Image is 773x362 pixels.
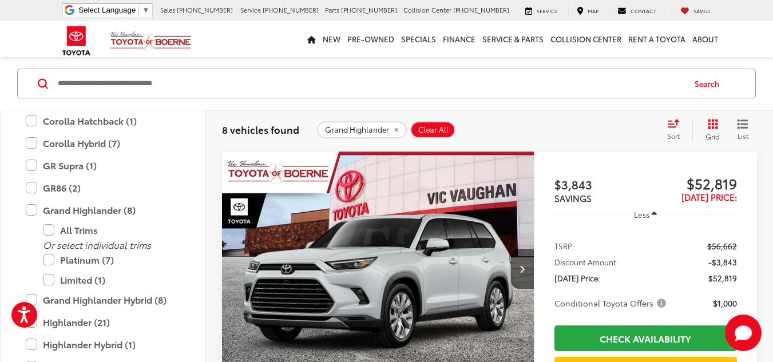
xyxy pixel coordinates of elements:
a: About [689,21,722,57]
img: Toyota [55,22,98,59]
span: [DATE] Price: [554,272,600,284]
a: Select Language​ [78,6,149,14]
button: Less [629,204,663,225]
span: List [737,131,748,141]
span: Discount Amount: [554,256,619,268]
label: Limited (1) [43,270,180,290]
button: Conditional Toyota Offers [554,297,670,309]
a: Check Availability [554,325,737,351]
a: Specials [398,21,439,57]
span: $56,662 [707,240,737,252]
span: Service [537,7,558,14]
svg: Start Chat [725,315,762,351]
span: Saved [693,7,710,14]
a: Finance [439,21,479,57]
label: Grand Highlander Hybrid (8) [26,290,180,310]
button: Next image [511,249,534,289]
span: Parts [325,5,339,14]
input: Search by Make, Model, or Keyword [57,70,684,97]
label: Corolla Hatchback (1) [26,111,180,131]
button: Clear All [410,121,455,138]
span: Grand Highlander [325,125,389,134]
label: Corolla Hybrid (7) [26,133,180,153]
span: Select Language [78,6,136,14]
button: Select sort value [661,118,692,141]
span: $52,819 [708,272,737,284]
a: Collision Center [547,21,625,57]
a: Rent a Toyota [625,21,689,57]
a: Pre-Owned [344,21,398,57]
label: GR86 (2) [26,178,180,198]
a: Service [517,6,566,15]
span: Collision Center [403,5,451,14]
span: Grid [705,132,720,141]
button: List View [728,118,757,141]
span: $52,819 [645,174,737,192]
label: Highlander (21) [26,312,180,332]
span: [DATE] Price: [681,190,737,203]
span: Conditional Toyota Offers [554,297,668,309]
span: Less [634,209,649,220]
span: [PHONE_NUMBER] [177,5,233,14]
span: SAVINGS [554,192,592,204]
label: GR Supra (1) [26,156,180,176]
button: Grid View [692,118,728,141]
span: Contact [631,7,656,14]
span: $3,843 [554,176,646,193]
span: 8 vehicles found [222,122,299,136]
a: New [319,21,344,57]
span: Service [240,5,261,14]
span: [PHONE_NUMBER] [263,5,319,14]
span: Map [588,7,598,14]
a: Service & Parts: Opens in a new tab [479,21,547,57]
a: My Saved Vehicles [672,6,719,15]
a: Home [304,21,319,57]
button: Search [684,69,736,98]
span: Sort [667,131,680,141]
label: Highlander Hybrid (1) [26,335,180,355]
span: Clear All [418,125,449,134]
span: [PHONE_NUMBER] [341,5,397,14]
span: -$3,843 [708,256,737,268]
a: Contact [609,6,665,15]
label: Grand Highlander (8) [26,200,180,220]
label: Platinum (7) [43,250,180,270]
img: Vic Vaughan Toyota of Boerne [110,31,192,51]
span: Sales [160,5,175,14]
span: TSRP: [554,240,574,252]
button: Toggle Chat Window [725,315,762,351]
i: Or select individual trims [43,238,151,251]
a: Map [568,6,607,15]
span: $1,000 [713,297,737,309]
label: All Trims [43,220,180,240]
span: [PHONE_NUMBER] [453,5,509,14]
button: remove Grand%20Highlander [317,121,407,138]
span: ▼ [142,6,149,14]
